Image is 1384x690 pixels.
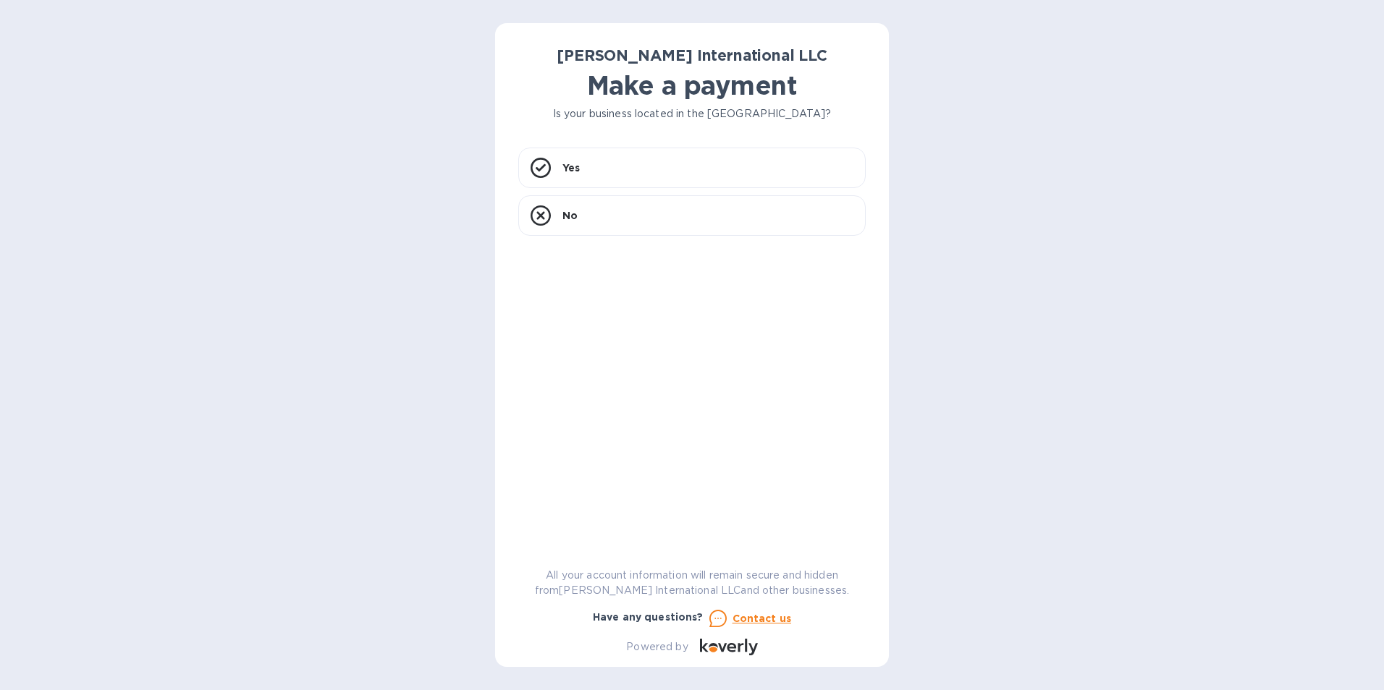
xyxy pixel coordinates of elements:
[557,46,827,64] b: [PERSON_NAME] International LLC
[518,106,866,122] p: Is your business located in the [GEOGRAPHIC_DATA]?
[562,161,580,175] p: Yes
[593,611,704,623] b: Have any questions?
[733,613,792,624] u: Contact us
[518,568,866,598] p: All your account information will remain secure and hidden from [PERSON_NAME] International LLC a...
[518,70,866,101] h1: Make a payment
[626,639,688,655] p: Powered by
[562,208,578,223] p: No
